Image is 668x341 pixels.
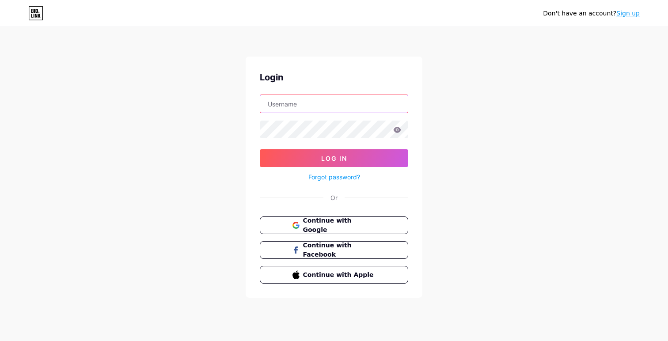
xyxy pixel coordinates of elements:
[260,266,408,284] button: Continue with Apple
[308,172,360,182] a: Forgot password?
[330,193,338,202] div: Or
[616,10,640,17] a: Sign up
[303,216,376,235] span: Continue with Google
[303,241,376,259] span: Continue with Facebook
[260,216,408,234] button: Continue with Google
[321,155,347,162] span: Log In
[260,71,408,84] div: Login
[543,9,640,18] div: Don't have an account?
[303,270,376,280] span: Continue with Apple
[260,149,408,167] button: Log In
[260,241,408,259] button: Continue with Facebook
[260,95,408,113] input: Username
